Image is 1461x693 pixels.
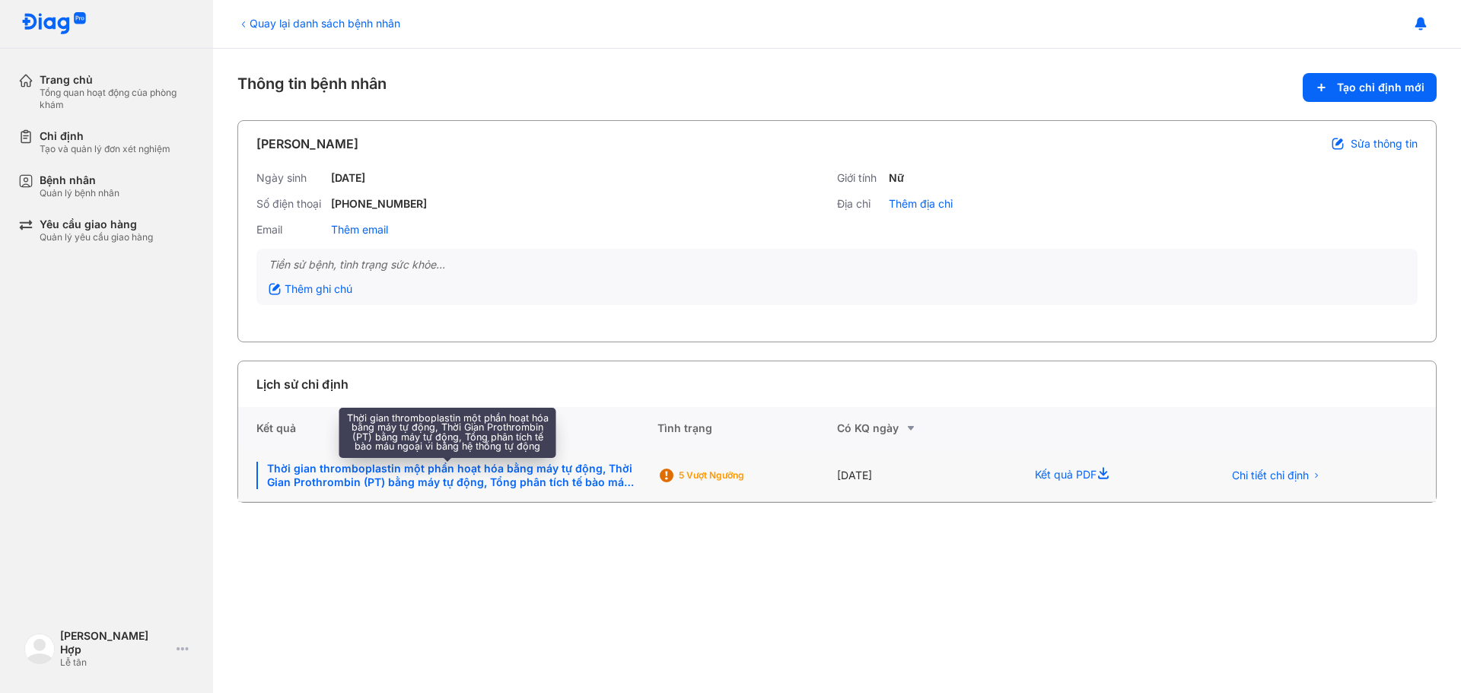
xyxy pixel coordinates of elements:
div: Giới tính [837,171,883,185]
div: Bệnh nhân [40,173,119,187]
div: Email [256,223,325,237]
div: Quay lại danh sách bệnh nhân [237,15,400,31]
div: Kết quả PDF [1017,450,1204,502]
img: logo [24,634,55,664]
button: Chi tiết chỉ định [1223,464,1330,487]
div: Thêm ghi chú [269,282,352,296]
div: Chỉ định [40,129,170,143]
div: Lịch sử chỉ định [256,375,349,393]
div: Quản lý yêu cầu giao hàng [40,231,153,243]
div: [PHONE_NUMBER] [331,197,427,211]
div: Ngày sinh [256,171,325,185]
div: [PERSON_NAME] [256,135,358,153]
div: Thêm email [331,223,388,237]
div: Tổng quan hoạt động của phòng khám [40,87,195,111]
div: Kết quả [238,407,657,450]
button: Tạo chỉ định mới [1303,73,1437,102]
div: Trang chủ [40,73,195,87]
div: Tạo và quản lý đơn xét nghiệm [40,143,170,155]
img: logo [21,12,87,36]
div: Thời gian thromboplastin một phần hoạt hóa bằng máy tự động, Thời Gian Prothrombin (PT) bằng máy ... [256,462,639,489]
div: [DATE] [837,450,1017,502]
div: [PERSON_NAME] Hợp [60,629,170,656]
div: Thêm địa chỉ [889,197,953,211]
div: Lễ tân [60,656,170,669]
div: Tiền sử bệnh, tình trạng sức khỏe... [269,258,1405,272]
div: Tình trạng [657,407,837,450]
div: Yêu cầu giao hàng [40,218,153,231]
span: Sửa thông tin [1351,137,1418,151]
div: [DATE] [331,171,365,185]
div: Nữ [889,171,904,185]
span: Tạo chỉ định mới [1337,81,1424,94]
div: 5 Vượt ngưỡng [679,469,801,482]
span: Chi tiết chỉ định [1232,469,1309,482]
div: Có KQ ngày [837,419,1017,437]
div: Thông tin bệnh nhân [237,73,1437,102]
div: Địa chỉ [837,197,883,211]
div: Số điện thoại [256,197,325,211]
div: Quản lý bệnh nhân [40,187,119,199]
